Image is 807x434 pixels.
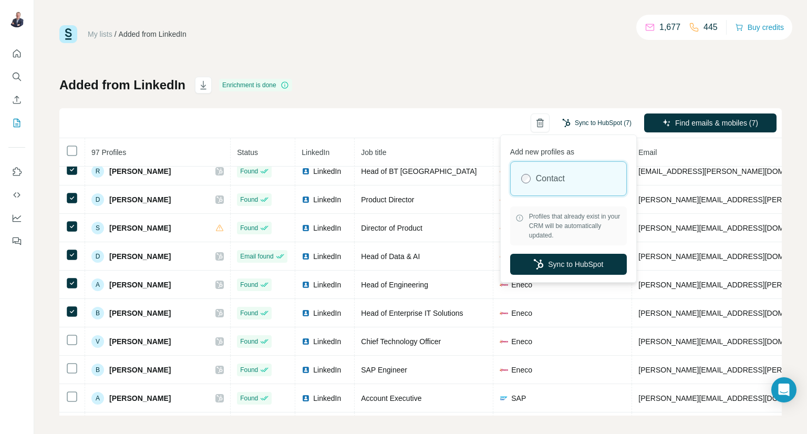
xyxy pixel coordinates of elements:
img: company-logo [500,337,508,346]
img: Avatar [8,11,25,27]
span: Product Director [361,195,414,204]
span: Head of Engineering [361,281,428,289]
span: Found [240,308,258,318]
p: 1,677 [659,21,680,34]
span: [PERSON_NAME] [109,365,171,375]
li: / [115,29,117,39]
span: Head of Data & AI [361,252,420,261]
span: [PERSON_NAME] [109,393,171,404]
span: Eneco [511,280,532,290]
button: Search [8,67,25,86]
span: LinkedIn [302,148,329,157]
span: 97 Profiles [91,148,126,157]
span: Status [237,148,258,157]
span: Head of Enterprise IT Solutions [361,309,463,317]
button: Find emails & mobiles (7) [644,113,777,132]
div: V [91,335,104,348]
button: Feedback [8,232,25,251]
span: Profiles that already exist in your CRM will be automatically updated. [529,212,622,240]
span: [PERSON_NAME] [109,223,171,233]
span: [PERSON_NAME] [109,336,171,347]
span: Email found [240,252,273,261]
div: Enrichment is done [219,79,292,91]
span: Chief Technology Officer [361,337,441,346]
span: Job title [361,148,386,157]
span: LinkedIn [313,223,341,233]
img: LinkedIn logo [302,394,310,402]
span: LinkedIn [313,166,341,177]
div: Added from LinkedIn [119,29,187,39]
div: A [91,278,104,291]
label: Contact [536,172,565,185]
span: Found [240,365,258,375]
img: LinkedIn logo [302,167,310,175]
span: Eneco [511,365,532,375]
img: company-logo [500,281,508,289]
p: 445 [703,21,718,34]
span: Found [240,195,258,204]
span: LinkedIn [313,393,341,404]
a: My lists [88,30,112,38]
span: [PERSON_NAME] [109,251,171,262]
img: LinkedIn logo [302,337,310,346]
p: Add new profiles as [510,142,627,157]
span: LinkedIn [313,336,341,347]
button: Use Surfe API [8,185,25,204]
img: LinkedIn logo [302,195,310,204]
span: Email [638,148,657,157]
div: A [91,392,104,405]
span: LinkedIn [313,280,341,290]
button: My lists [8,113,25,132]
span: LinkedIn [313,365,341,375]
span: [PERSON_NAME] [109,308,171,318]
button: Sync to HubSpot (7) [555,115,639,131]
button: Dashboard [8,209,25,228]
img: LinkedIn logo [302,366,310,374]
span: Head of BT [GEOGRAPHIC_DATA] [361,167,477,175]
img: LinkedIn logo [302,281,310,289]
span: Eneco [511,336,532,347]
span: LinkedIn [313,308,341,318]
button: Sync to HubSpot [510,254,627,275]
div: Open Intercom Messenger [771,377,796,402]
span: LinkedIn [313,194,341,205]
span: [PERSON_NAME] [109,166,171,177]
span: Found [240,167,258,176]
h1: Added from LinkedIn [59,77,185,94]
span: SAP [511,393,526,404]
div: R [91,165,104,178]
span: SAP Engineer [361,366,407,374]
span: Find emails & mobiles (7) [675,118,758,128]
button: Enrich CSV [8,90,25,109]
img: company-logo [500,366,508,374]
span: Found [240,223,258,233]
img: LinkedIn logo [302,252,310,261]
span: Found [240,394,258,403]
span: Found [240,280,258,290]
span: [PERSON_NAME] [109,194,171,205]
img: company-logo [500,394,508,402]
img: LinkedIn logo [302,309,310,317]
img: Surfe Logo [59,25,77,43]
button: Use Surfe on LinkedIn [8,162,25,181]
span: Eneco [511,308,532,318]
img: company-logo [500,309,508,317]
button: Buy credits [735,20,784,35]
div: D [91,193,104,206]
div: S [91,222,104,234]
span: Account Executive [361,394,421,402]
div: D [91,250,104,263]
span: [PERSON_NAME] [109,280,171,290]
span: LinkedIn [313,251,341,262]
span: Found [240,337,258,346]
div: B [91,307,104,319]
img: LinkedIn logo [302,224,310,232]
div: B [91,364,104,376]
button: Quick start [8,44,25,63]
span: Director of Product [361,224,422,232]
